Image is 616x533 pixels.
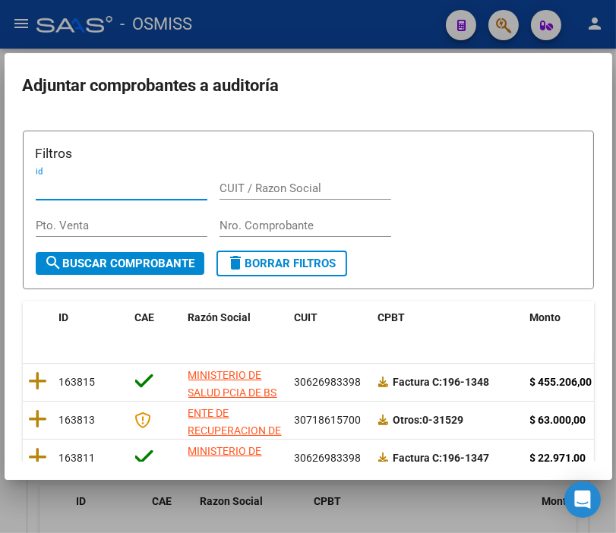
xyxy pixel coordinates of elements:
[188,369,277,416] span: MINISTERIO DE SALUD PCIA DE BS AS
[295,376,362,388] span: 30626983398
[393,452,443,464] span: Factura C:
[393,376,443,388] span: Factura C:
[289,301,372,352] datatable-header-cell: CUIT
[129,301,182,352] datatable-header-cell: CAE
[36,252,204,275] button: Buscar Comprobante
[45,254,63,272] mat-icon: search
[188,445,277,492] span: MINISTERIO DE SALUD PCIA DE BS AS
[59,311,69,323] span: ID
[59,376,96,388] span: 163815
[295,311,318,323] span: CUIT
[36,143,581,163] h3: Filtros
[216,251,347,276] button: Borrar Filtros
[393,414,423,426] span: Otros:
[188,311,251,323] span: Razón Social
[530,414,586,426] strong: $ 63.000,00
[23,71,594,100] h2: Adjuntar comprobantes a auditoría
[182,301,289,352] datatable-header-cell: Razón Social
[45,257,195,270] span: Buscar Comprobante
[59,414,96,426] span: 163813
[227,254,245,272] mat-icon: delete
[530,376,592,388] strong: $ 455.206,00
[295,414,362,426] span: 30718615700
[227,257,336,270] span: Borrar Filtros
[59,452,96,464] span: 163811
[393,376,490,388] strong: 196-1348
[378,311,406,323] span: CPBT
[564,481,601,518] div: Open Intercom Messenger
[530,452,586,464] strong: $ 22.971,00
[530,311,561,323] span: Monto
[372,301,524,352] datatable-header-cell: CPBT
[295,452,362,464] span: 30626983398
[135,311,155,323] span: CAE
[53,301,129,352] datatable-header-cell: ID
[393,414,464,426] strong: 0-31529
[393,452,490,464] strong: 196-1347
